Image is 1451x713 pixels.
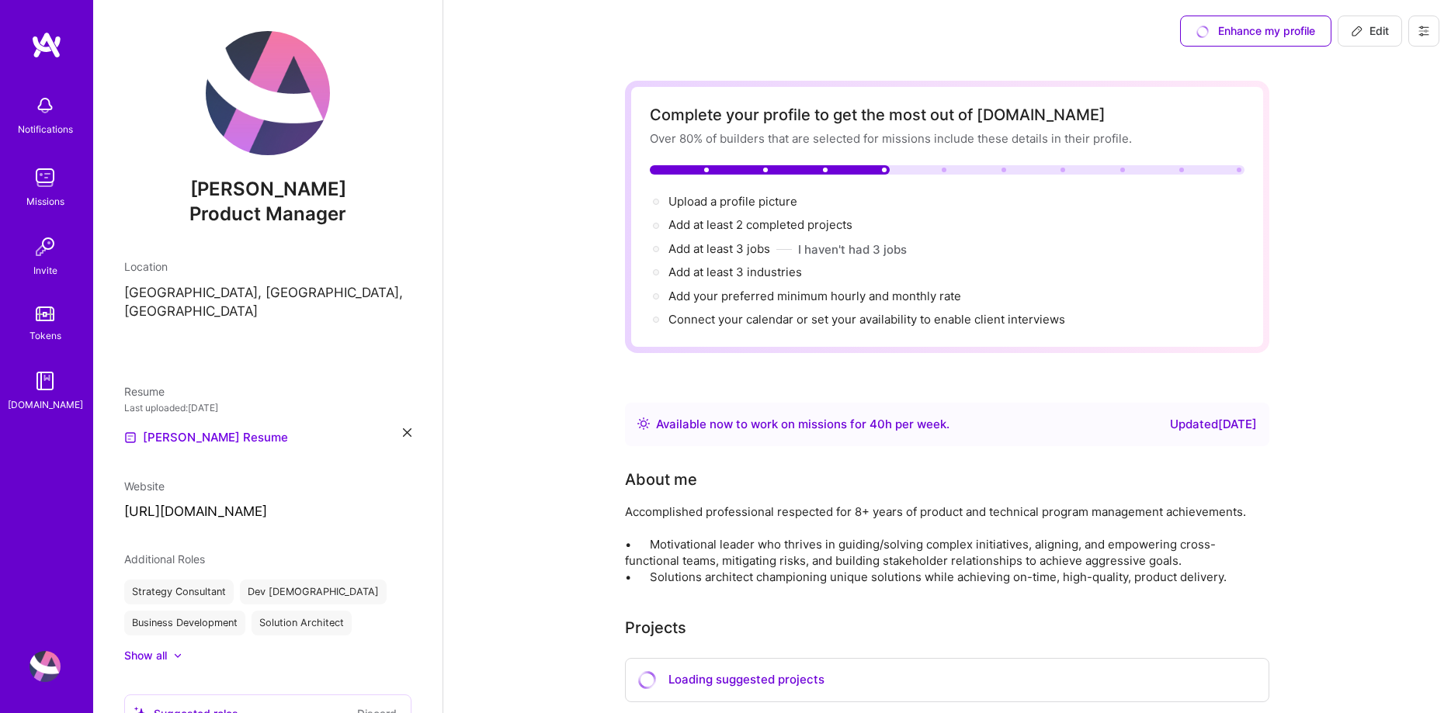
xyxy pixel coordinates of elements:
div: Strategy Consultant [124,580,234,604]
button: [URL][DOMAIN_NAME] [124,504,267,520]
p: [GEOGRAPHIC_DATA], [GEOGRAPHIC_DATA], [GEOGRAPHIC_DATA] [124,284,411,321]
span: Add your preferred minimum hourly and monthly rate [668,289,961,303]
div: Dev [DEMOGRAPHIC_DATA] [240,580,387,604]
img: User Avatar [30,651,61,682]
div: Business Development [124,611,245,635]
div: Updated [DATE] [1170,415,1257,434]
button: I haven't had 3 jobs [798,241,907,258]
a: User Avatar [26,651,64,682]
span: [PERSON_NAME] [124,178,411,201]
i: icon Close [403,428,411,437]
img: logo [31,31,62,59]
span: Add at least 3 industries [668,265,802,279]
span: Resume [124,385,165,398]
img: bell [30,90,61,121]
span: Connect your calendar or set your availability to enable client interviews [668,312,1065,327]
span: Additional Roles [124,552,205,566]
div: Available now to work on missions for h per week . [656,415,949,434]
div: Invite [33,262,57,279]
span: Add at least 2 completed projects [668,217,852,232]
div: Loading suggested projects [625,658,1269,702]
div: [DOMAIN_NAME] [8,396,83,413]
span: Product Manager [189,202,346,225]
img: tokens [36,306,54,321]
img: Availability [637,417,650,430]
img: teamwork [30,162,61,193]
div: Solution Architect [252,611,352,635]
div: Accomplished professional respected for 8+ years of product and technical program management achi... [625,504,1246,585]
span: Website [124,479,165,493]
i: icon CircleLoadingViolet [634,668,659,693]
a: [PERSON_NAME] Resume [124,428,288,447]
div: Location [124,258,411,275]
span: Add at least 3 jobs [668,241,770,256]
span: Upload a profile picture [668,194,797,209]
div: Notifications [18,121,73,137]
img: guide book [30,365,61,396]
span: Edit [1351,23,1389,39]
div: Over 80% of builders that are selected for missions include these details in their profile. [650,130,1244,147]
img: User Avatar [206,31,330,155]
button: Edit [1338,16,1402,47]
span: 40 [870,417,885,431]
div: Projects [625,616,686,639]
div: About me [625,468,697,491]
div: Missions [26,193,64,209]
div: Complete your profile to get the most out of [DOMAIN_NAME] [650,106,1244,124]
div: Tokens [30,327,61,344]
img: Resume [124,431,137,444]
div: Show all [124,648,167,663]
div: Last uploaded: [DATE] [124,400,411,416]
img: Invite [30,231,61,262]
